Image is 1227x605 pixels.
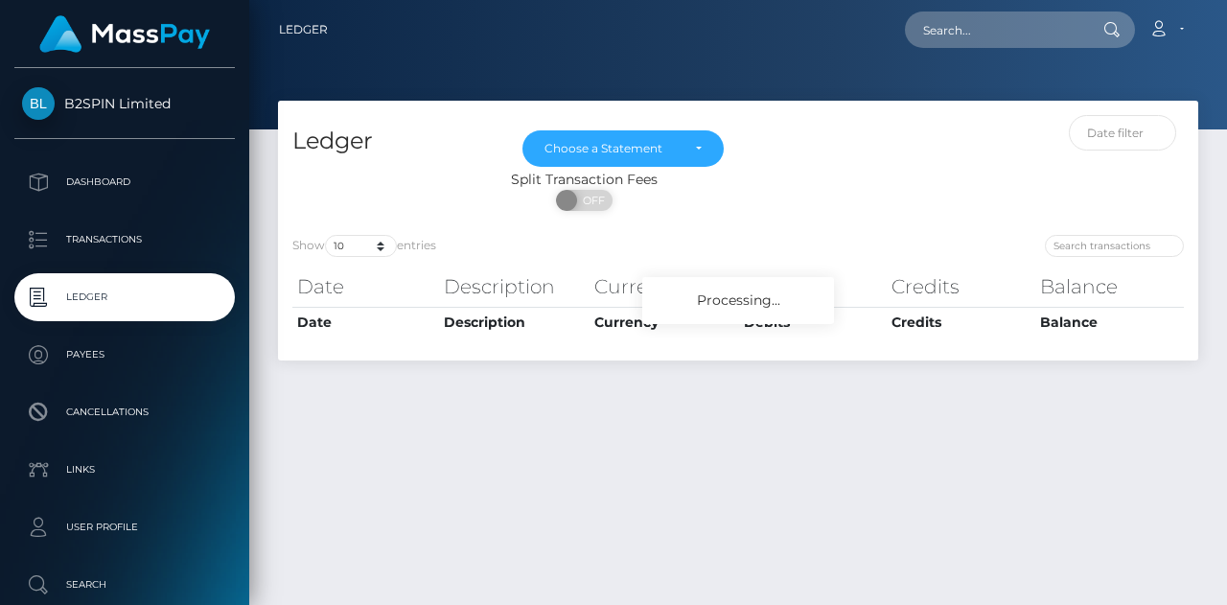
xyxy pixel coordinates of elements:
input: Search... [905,12,1085,48]
th: Currency [590,268,739,306]
a: Ledger [14,273,235,321]
p: Cancellations [22,398,227,427]
th: Description [439,268,590,306]
a: User Profile [14,503,235,551]
p: Payees [22,340,227,369]
span: OFF [567,190,614,211]
a: Links [14,446,235,494]
th: Date [292,268,439,306]
span: B2SPIN Limited [14,95,235,112]
h4: Ledger [292,125,494,158]
th: Description [439,307,590,337]
div: Processing... [642,277,834,324]
p: Links [22,455,227,484]
th: Currency [590,307,739,337]
a: Dashboard [14,158,235,206]
input: Date filter [1069,115,1177,151]
p: User Profile [22,513,227,542]
p: Dashboard [22,168,227,197]
div: Split Transaction Fees [278,170,891,190]
th: Balance [1035,268,1184,306]
th: Date [292,307,439,337]
a: Cancellations [14,388,235,436]
th: Debits [739,268,887,306]
p: Ledger [22,283,227,312]
button: Choose a Statement [522,130,724,167]
a: Transactions [14,216,235,264]
select: Showentries [325,235,397,257]
img: B2SPIN Limited [22,87,55,120]
p: Transactions [22,225,227,254]
label: Show entries [292,235,436,257]
img: MassPay Logo [39,15,210,53]
a: Payees [14,331,235,379]
th: Credits [887,268,1034,306]
input: Search transactions [1045,235,1184,257]
p: Search [22,570,227,599]
th: Credits [887,307,1034,337]
th: Balance [1035,307,1184,337]
a: Ledger [279,10,328,50]
div: Choose a Statement [544,141,680,156]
